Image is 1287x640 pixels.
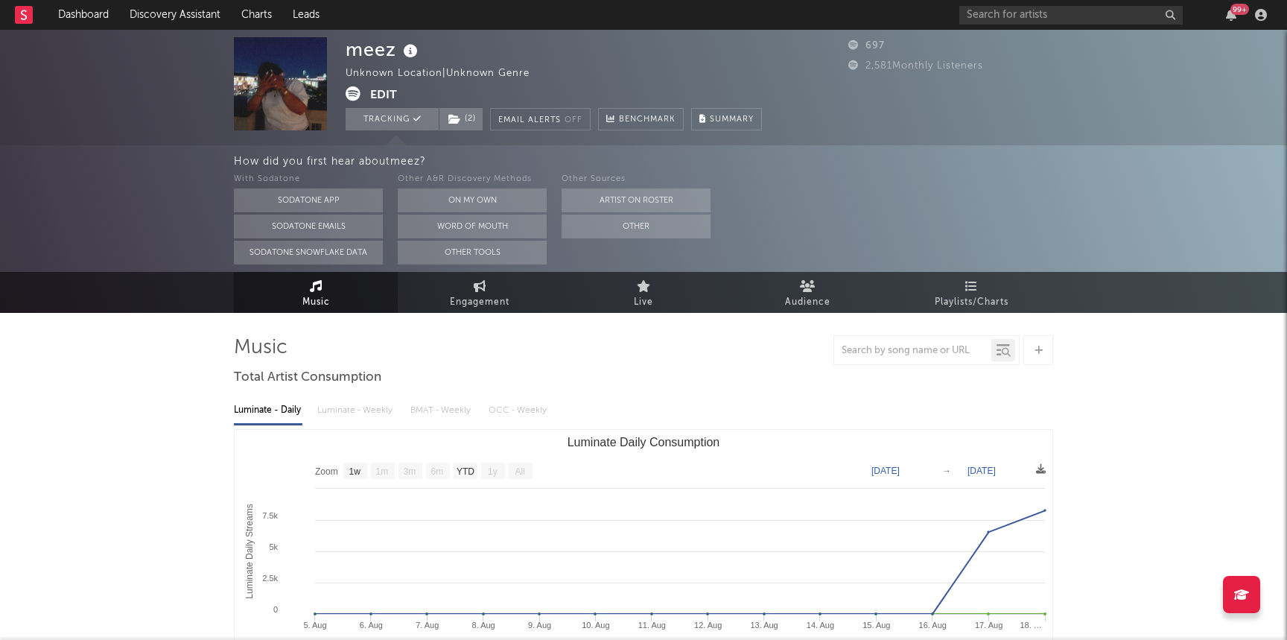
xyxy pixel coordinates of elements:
span: Benchmark [619,111,676,129]
div: Other A&R Discovery Methods [398,171,547,188]
div: 99 + [1230,4,1249,15]
span: 697 [848,41,885,51]
text: 14. Aug [807,621,834,630]
text: 15. Aug [862,621,890,630]
div: Other Sources [562,171,711,188]
input: Search for artists [959,6,1183,25]
text: 11. Aug [638,621,666,630]
text: 12. Aug [694,621,722,630]
text: [DATE] [967,466,996,476]
button: Other Tools [398,241,547,264]
text: Luminate Daily Streams [244,504,255,598]
text: 17. Aug [975,621,1002,630]
a: Engagement [398,272,562,313]
text: 1m [376,466,389,477]
button: Sodatone Snowflake Data [234,241,383,264]
button: Summary [691,108,762,130]
span: 2,581 Monthly Listeners [848,61,983,71]
text: 1y [488,466,498,477]
text: 13. Aug [750,621,778,630]
text: 7. Aug [416,621,439,630]
text: 6. Aug [360,621,383,630]
button: Email AlertsOff [490,108,591,130]
button: Word Of Mouth [398,215,547,238]
text: All [515,466,524,477]
button: 99+ [1226,9,1236,21]
text: YTD [457,466,474,477]
a: Audience [725,272,889,313]
button: On My Own [398,188,547,212]
span: Total Artist Consumption [234,369,381,387]
span: Playlists/Charts [935,294,1008,311]
text: 10. Aug [582,621,609,630]
span: ( 2 ) [439,108,483,130]
span: Audience [785,294,830,311]
text: 6m [431,466,444,477]
text: 5k [269,542,278,551]
span: Live [634,294,653,311]
text: 2.5k [262,574,278,583]
div: With Sodatone [234,171,383,188]
div: Luminate - Daily [234,398,302,423]
button: Tracking [346,108,439,130]
a: Live [562,272,725,313]
text: Luminate Daily Consumption [568,436,720,449]
div: Unknown Location | Unknown Genre [346,65,564,83]
button: Edit [370,86,397,105]
button: Sodatone Emails [234,215,383,238]
text: 1w [349,466,361,477]
span: Engagement [450,294,509,311]
a: Playlists/Charts [889,272,1053,313]
button: Sodatone App [234,188,383,212]
a: Benchmark [598,108,684,130]
text: 0 [273,605,278,614]
text: 7.5k [262,511,278,520]
text: 16. Aug [919,621,947,630]
text: 9. Aug [528,621,551,630]
button: (2) [439,108,483,130]
a: Music [234,272,398,313]
text: 3m [404,466,416,477]
em: Off [565,116,582,124]
text: 18. … [1020,621,1041,630]
button: Other [562,215,711,238]
text: Zoom [315,466,338,477]
div: How did you first hear about meez ? [234,153,1287,171]
text: 5. Aug [303,621,326,630]
div: meez [346,37,422,62]
input: Search by song name or URL [834,345,991,357]
text: 8. Aug [472,621,495,630]
text: → [942,466,951,476]
span: Music [302,294,330,311]
button: Artist on Roster [562,188,711,212]
span: Summary [710,115,754,124]
text: [DATE] [871,466,900,476]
